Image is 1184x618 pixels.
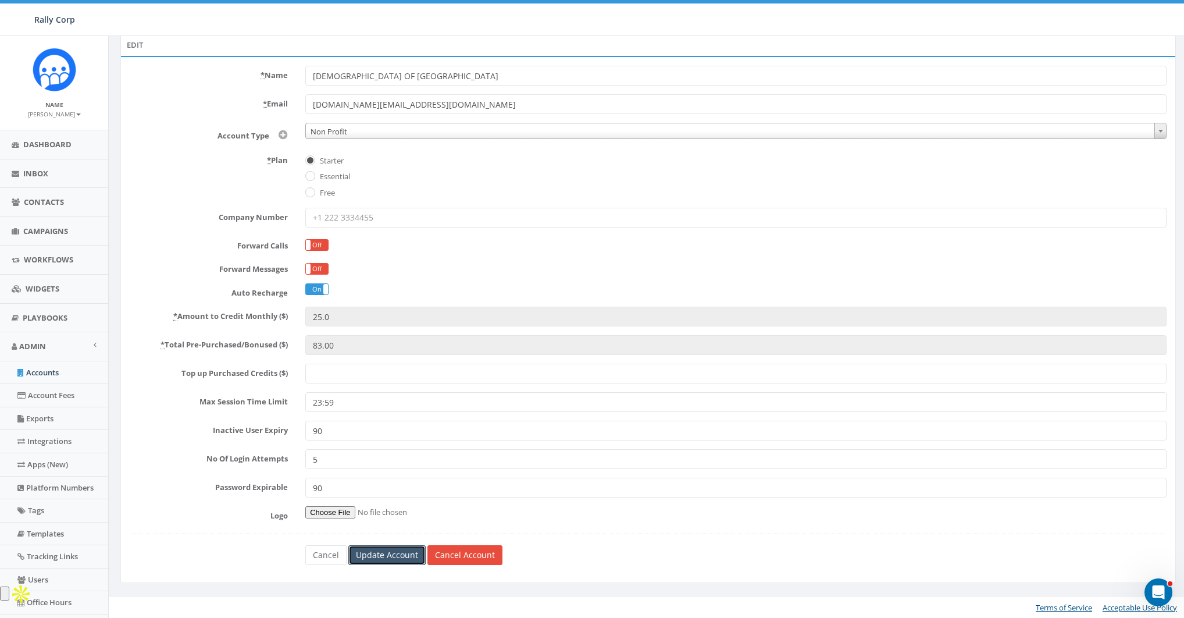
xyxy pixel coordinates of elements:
span: Admin [19,341,46,351]
label: Company Number [121,208,297,223]
label: Total Pre-Purchased/Bonused ($) [121,335,297,350]
small: [PERSON_NAME] [28,110,81,118]
div: Edit [120,33,1176,56]
label: Amount to Credit Monthly ($) [121,307,297,322]
span: Non Profit [305,123,1167,139]
label: Max Session Time Limit [121,392,297,407]
iframe: Intercom live chat [1144,578,1172,606]
label: Logo [121,506,297,521]
span: Rally Corp [34,14,75,25]
label: Inactive User Expiry [121,421,297,436]
a: Acceptable Use Policy [1103,602,1177,613]
label: No Of Login Attempts [121,449,297,464]
label: Forward Calls [121,236,297,251]
span: Account Type [217,130,269,141]
abbr: required [173,311,177,321]
small: Name [45,101,63,109]
span: Playbooks [23,312,67,323]
label: Auto Recharge [121,283,297,299]
abbr: required [263,98,267,109]
label: Plan [121,151,297,166]
abbr: required [261,70,265,80]
abbr: required [267,155,271,165]
label: Off [306,264,327,274]
label: Name [121,66,297,81]
label: Password Expirable [121,478,297,493]
label: Top up Purchased Credits ($) [121,364,297,379]
label: Forward Messages [121,260,297,275]
div: OnOff [305,263,328,275]
input: Update Account [348,545,426,565]
img: Apollo [9,583,33,606]
div: OnOff [305,283,328,295]
a: Terms of Service [1036,602,1092,613]
span: Inbox [23,168,48,179]
label: Free [317,187,335,199]
label: Off [306,240,327,250]
a: Cancel Account [427,545,502,565]
a: Cancel [305,545,347,565]
span: Non Profit [306,123,1166,140]
span: Widgets [26,283,59,294]
label: Essential [317,171,350,183]
abbr: required [161,339,165,350]
label: Email [121,94,297,109]
span: Campaigns [23,226,68,236]
input: +1 222 3334455 [305,208,1167,228]
span: Dashboard [23,139,72,150]
span: Workflows [24,254,73,265]
label: Starter [317,155,344,167]
div: OnOff [305,239,328,251]
span: Contacts [24,197,64,207]
span: Add Account Type [269,130,288,141]
a: [PERSON_NAME] [28,108,81,119]
label: On [306,284,327,294]
img: Icon_1.png [33,48,76,91]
